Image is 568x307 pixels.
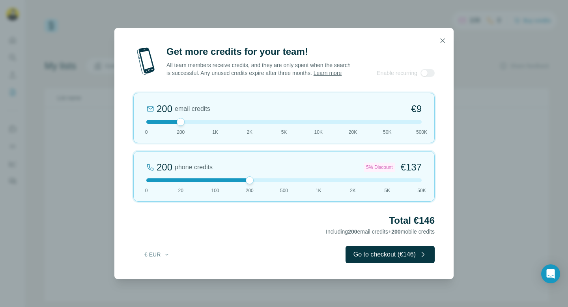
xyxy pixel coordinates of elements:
[326,228,435,235] span: Including email credits + mobile credits
[411,103,422,115] span: €9
[177,129,185,136] span: 200
[348,228,357,235] span: 200
[145,187,148,194] span: 0
[133,214,435,227] h2: Total €146
[281,129,287,136] span: 5K
[350,187,356,194] span: 2K
[416,129,427,136] span: 500K
[316,187,321,194] span: 1K
[314,129,323,136] span: 10K
[280,187,288,194] span: 500
[175,163,213,172] span: phone credits
[377,69,417,77] span: Enable recurring
[541,264,560,283] div: Open Intercom Messenger
[383,129,391,136] span: 50K
[346,246,435,263] button: Go to checkout (€146)
[211,187,219,194] span: 100
[314,70,342,76] a: Learn more
[401,161,422,174] span: €137
[417,187,426,194] span: 50K
[157,161,172,174] div: 200
[166,61,351,77] p: All team members receive credits, and they are only spent when the search is successful. Any unus...
[133,45,159,77] img: mobile-phone
[139,247,176,262] button: € EUR
[175,104,210,114] span: email credits
[391,228,400,235] span: 200
[364,163,395,172] div: 5% Discount
[157,103,172,115] div: 200
[212,129,218,136] span: 1K
[349,129,357,136] span: 20K
[246,187,254,194] span: 200
[178,187,183,194] span: 20
[145,129,148,136] span: 0
[384,187,390,194] span: 5K
[247,129,252,136] span: 2K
